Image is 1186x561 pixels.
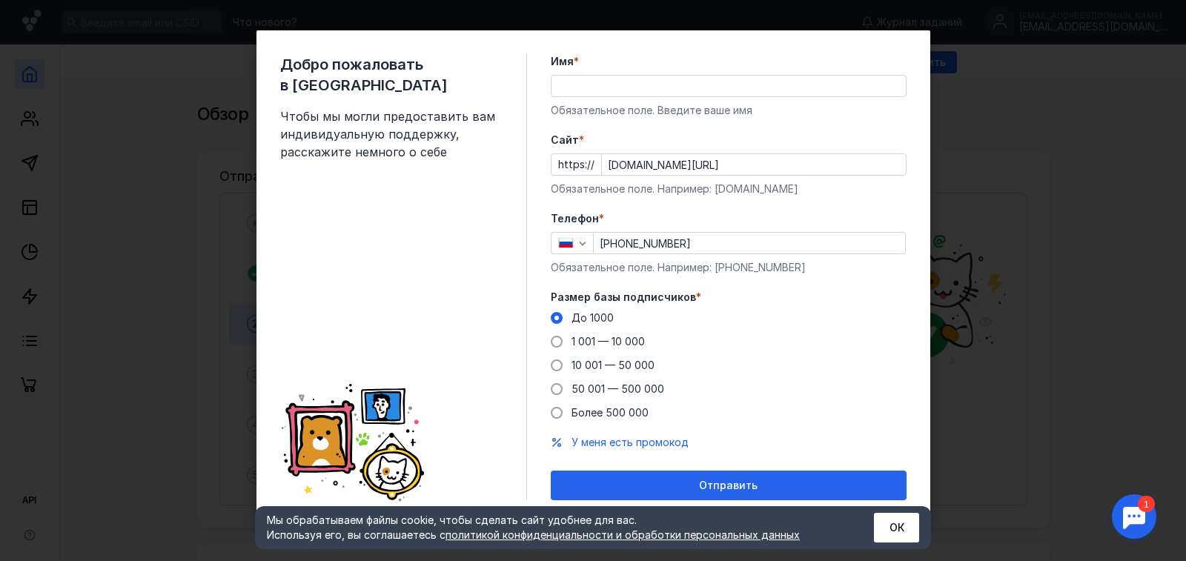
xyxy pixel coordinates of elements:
[551,471,907,500] button: Отправить
[572,382,664,395] span: 50 001 — 500 000
[551,103,907,118] div: Обязательное поле. Введите ваше имя
[280,54,503,96] span: Добро пожаловать в [GEOGRAPHIC_DATA]
[280,107,503,161] span: Чтобы мы могли предоставить вам индивидуальную поддержку, расскажите немного о себе
[572,359,655,371] span: 10 001 — 50 000
[267,513,838,542] div: Мы обрабатываем файлы cookie, чтобы сделать сайт удобнее для вас. Используя его, вы соглашаетесь c
[551,133,579,147] span: Cайт
[572,311,614,324] span: До 1000
[699,479,758,492] span: Отправить
[33,9,50,25] div: 1
[572,335,645,348] span: 1 001 — 10 000
[572,435,689,450] button: У меня есть промокод
[572,436,689,448] span: У меня есть промокод
[572,406,649,419] span: Более 500 000
[551,290,696,305] span: Размер базы подписчиков
[551,211,599,226] span: Телефон
[551,54,574,69] span: Имя
[445,528,800,541] a: политикой конфиденциальности и обработки персональных данных
[874,513,919,542] button: ОК
[551,182,907,196] div: Обязательное поле. Например: [DOMAIN_NAME]
[551,260,907,275] div: Обязательное поле. Например: [PHONE_NUMBER]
